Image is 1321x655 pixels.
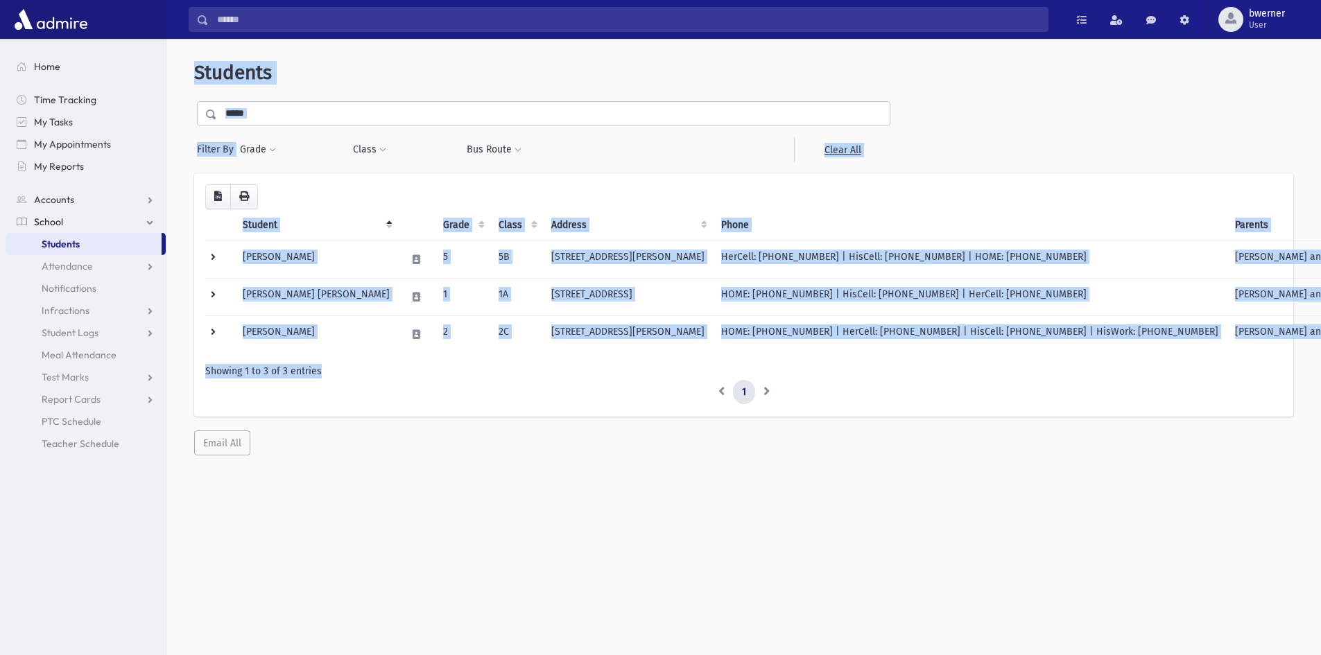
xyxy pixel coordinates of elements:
[34,193,74,206] span: Accounts
[34,216,63,228] span: School
[197,142,239,157] span: Filter By
[435,241,490,278] td: 5
[733,380,755,405] a: 1
[352,137,387,162] button: Class
[6,155,166,177] a: My Reports
[466,137,522,162] button: Bus Route
[543,209,713,241] th: Address: activate to sort column ascending
[42,282,96,295] span: Notifications
[239,137,277,162] button: Grade
[543,315,713,353] td: [STREET_ADDRESS][PERSON_NAME]
[6,277,166,299] a: Notifications
[6,189,166,211] a: Accounts
[194,61,272,84] span: Students
[6,322,166,344] a: Student Logs
[42,415,101,428] span: PTC Schedule
[713,241,1227,278] td: HerCell: [PHONE_NUMBER] | HisCell: [PHONE_NUMBER] | HOME: [PHONE_NUMBER]
[6,388,166,410] a: Report Cards
[11,6,91,33] img: AdmirePro
[34,116,73,128] span: My Tasks
[6,344,166,366] a: Meal Attendance
[6,366,166,388] a: Test Marks
[6,133,166,155] a: My Appointments
[435,278,490,315] td: 1
[42,304,89,317] span: Infractions
[6,410,166,433] a: PTC Schedule
[42,326,98,339] span: Student Logs
[490,241,543,278] td: 5B
[6,111,166,133] a: My Tasks
[34,160,84,173] span: My Reports
[42,371,89,383] span: Test Marks
[205,184,231,209] button: CSV
[234,278,398,315] td: [PERSON_NAME] [PERSON_NAME]
[543,278,713,315] td: [STREET_ADDRESS]
[490,315,543,353] td: 2C
[234,241,398,278] td: [PERSON_NAME]
[34,60,60,73] span: Home
[6,255,166,277] a: Attendance
[194,430,250,455] button: Email All
[234,315,398,353] td: [PERSON_NAME]
[209,7,1048,32] input: Search
[1249,19,1285,30] span: User
[713,315,1227,353] td: HOME: [PHONE_NUMBER] | HerCell: [PHONE_NUMBER] | HisCell: [PHONE_NUMBER] | HisWork: [PHONE_NUMBER]
[42,393,101,405] span: Report Cards
[6,211,166,233] a: School
[713,209,1227,241] th: Phone
[205,364,1282,378] div: Showing 1 to 3 of 3 entries
[230,184,258,209] button: Print
[34,138,111,150] span: My Appointments
[1249,8,1285,19] span: bwerner
[490,278,543,315] td: 1A
[234,209,398,241] th: Student: activate to sort column descending
[6,433,166,455] a: Teacher Schedule
[794,137,890,162] a: Clear All
[42,437,119,450] span: Teacher Schedule
[435,315,490,353] td: 2
[42,349,116,361] span: Meal Attendance
[6,233,162,255] a: Students
[42,238,80,250] span: Students
[6,89,166,111] a: Time Tracking
[34,94,96,106] span: Time Tracking
[6,299,166,322] a: Infractions
[6,55,166,78] a: Home
[543,241,713,278] td: [STREET_ADDRESS][PERSON_NAME]
[42,260,93,272] span: Attendance
[435,209,490,241] th: Grade: activate to sort column ascending
[713,278,1227,315] td: HOME: [PHONE_NUMBER] | HisCell: [PHONE_NUMBER] | HerCell: [PHONE_NUMBER]
[490,209,543,241] th: Class: activate to sort column ascending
